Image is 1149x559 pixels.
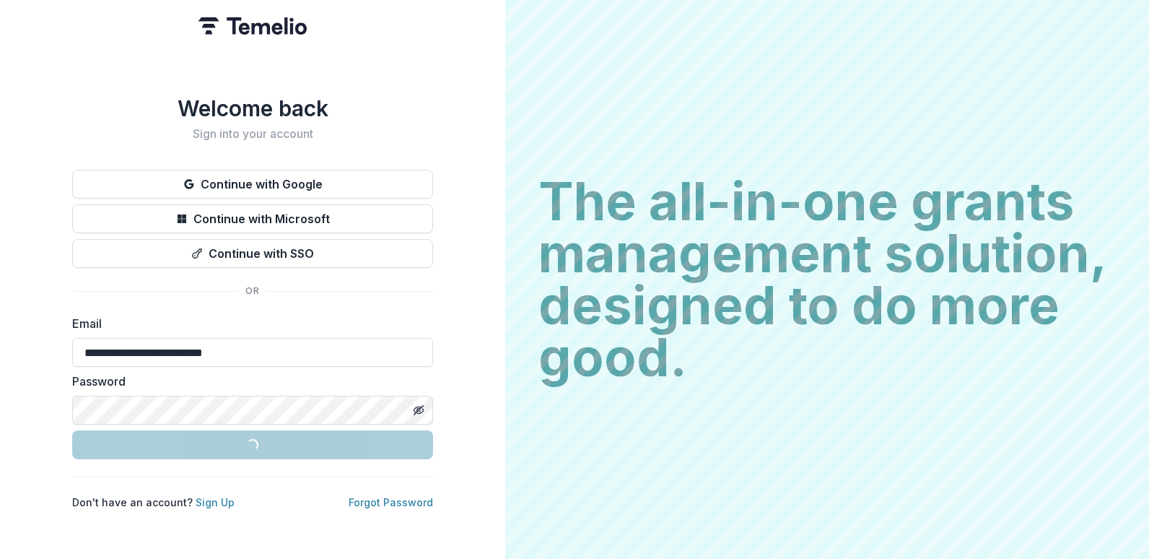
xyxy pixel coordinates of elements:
[72,373,424,390] label: Password
[198,17,307,35] img: Temelio
[72,204,433,233] button: Continue with Microsoft
[72,95,433,121] h1: Welcome back
[407,399,430,422] button: Toggle password visibility
[72,239,433,268] button: Continue with SSO
[72,315,424,332] label: Email
[72,127,433,141] h2: Sign into your account
[72,170,433,199] button: Continue with Google
[196,496,235,508] a: Sign Up
[349,496,433,508] a: Forgot Password
[72,495,235,510] p: Don't have an account?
